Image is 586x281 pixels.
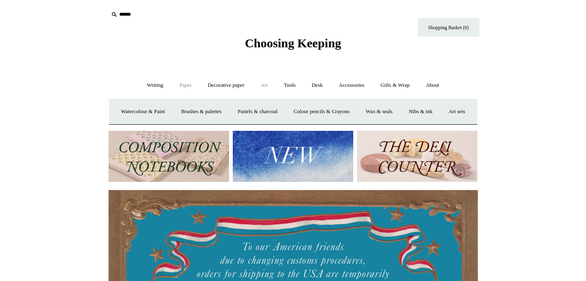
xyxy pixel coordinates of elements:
a: Watercolour & Paint [113,101,172,123]
span: Choosing Keeping [245,36,341,50]
a: Nibs & ink [401,101,440,123]
img: New.jpg__PID:f73bdf93-380a-4a35-bcfe-7823039498e1 [233,131,353,182]
a: Art [253,74,275,96]
a: Accessories [331,74,372,96]
a: Art sets [441,101,473,123]
a: Gifts & Wrap [373,74,417,96]
img: 202302 Composition ledgers.jpg__PID:69722ee6-fa44-49dd-a067-31375e5d54ec [109,131,229,182]
a: Pastels & charcoal [230,101,285,123]
a: About [418,74,447,96]
a: Wax & seals [358,101,400,123]
a: Writing [139,74,171,96]
a: Shopping Basket (0) [418,18,479,37]
img: The Deli Counter [357,131,477,182]
a: Choosing Keeping [245,43,341,49]
a: Decorative paper [200,74,252,96]
a: Paper [172,74,199,96]
a: Brushes & palettes [174,101,229,123]
a: Colour pencils & Crayons [286,101,357,123]
a: Desk [304,74,330,96]
a: Tools [276,74,303,96]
